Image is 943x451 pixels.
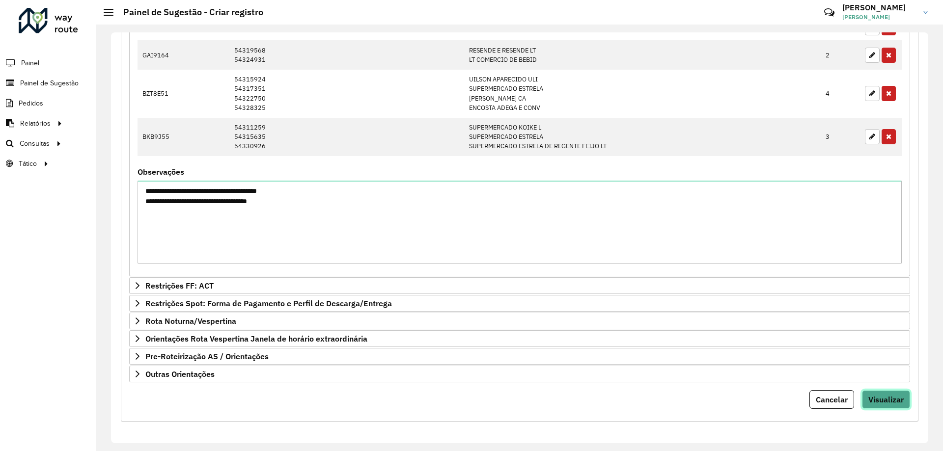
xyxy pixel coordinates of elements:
[113,7,263,18] h2: Painel de Sugestão - Criar registro
[145,370,215,378] span: Outras Orientações
[138,118,229,157] td: BKB9J55
[229,40,464,69] td: 54319568 54324931
[138,40,229,69] td: GAI9164
[821,70,860,118] td: 4
[819,2,840,23] a: Contato Rápido
[145,299,392,307] span: Restrições Spot: Forma de Pagamento e Perfil de Descarga/Entrega
[138,166,184,178] label: Observações
[129,330,910,347] a: Orientações Rota Vespertina Janela de horário extraordinária
[229,118,464,157] td: 54311259 54315635 54330926
[809,390,854,409] button: Cancelar
[129,295,910,312] a: Restrições Spot: Forma de Pagamento e Perfil de Descarga/Entrega
[842,13,916,22] span: [PERSON_NAME]
[129,366,910,382] a: Outras Orientações
[821,40,860,69] td: 2
[816,395,848,404] span: Cancelar
[229,70,464,118] td: 54315924 54317351 54322750 54328325
[464,40,821,69] td: RESENDE E RESENDE LT LT COMERCIO DE BEBID
[20,78,79,88] span: Painel de Sugestão
[129,277,910,294] a: Restrições FF: ACT
[868,395,904,404] span: Visualizar
[129,313,910,329] a: Rota Noturna/Vespertina
[145,317,236,325] span: Rota Noturna/Vespertina
[145,335,367,343] span: Orientações Rota Vespertina Janela de horário extraordinária
[464,70,821,118] td: UILSON APARECIDO ULI SUPERMERCADO ESTRELA [PERSON_NAME] CA ENCOSTA ADEGA E CONV
[20,118,51,129] span: Relatórios
[145,352,269,360] span: Pre-Roteirização AS / Orientações
[19,159,37,169] span: Tático
[145,282,214,290] span: Restrições FF: ACT
[821,118,860,157] td: 3
[862,390,910,409] button: Visualizar
[842,3,916,12] h3: [PERSON_NAME]
[21,58,39,68] span: Painel
[129,348,910,365] a: Pre-Roteirização AS / Orientações
[138,70,229,118] td: BZT8E51
[20,138,50,149] span: Consultas
[19,98,43,108] span: Pedidos
[464,118,821,157] td: SUPERMERCADO KOIKE L SUPERMERCADO ESTRELA SUPERMERCADO ESTRELA DE REGENTE FEIJO LT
